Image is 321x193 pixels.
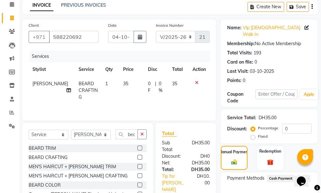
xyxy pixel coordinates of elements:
[157,160,186,166] div: Net:
[227,50,252,56] div: Total Visits:
[255,89,297,99] input: Enter Offer / Coupon Code
[227,126,247,132] div: Discount:
[108,23,117,28] label: Date
[168,62,189,77] th: Total
[75,62,101,77] th: Service
[157,140,186,153] div: Sub Total:
[61,2,106,8] a: PREVIOUS INVOICES
[265,158,276,166] img: _gift.svg
[243,77,245,84] div: 0
[79,81,98,100] span: BEARD CRAFTING
[294,168,315,187] iframe: chat widget
[186,140,214,153] div: DH35.00
[227,24,241,38] div: Name:
[267,175,294,182] span: Cash Payment
[157,166,186,173] div: Total:
[155,80,156,94] span: |
[227,40,311,47] div: No Active Membership
[29,23,39,28] label: Client
[29,154,67,161] div: BEARD CRAFTING
[300,90,318,99] button: Apply
[227,68,248,75] div: Last Visit:
[105,81,108,86] span: 1
[227,77,241,84] div: Points:
[186,153,214,160] div: DH0
[248,2,284,12] button: Create New
[186,166,214,173] div: DH35.00
[259,148,281,154] label: Redemption
[157,153,186,160] div: Discount:
[255,59,257,65] div: 0
[227,40,255,47] div: Membership:
[227,91,255,104] div: Coupon Code
[186,160,214,166] div: DH35.00
[259,114,276,121] div: DH35.00
[101,62,119,77] th: Qty
[159,80,164,94] span: 0 %
[29,182,61,189] div: BEARD COLOR
[258,125,278,131] label: Percentage
[115,129,138,139] input: Search or Scan
[172,81,177,86] span: 35
[227,175,264,182] span: Payment Methods
[32,81,68,86] span: [PERSON_NAME]
[148,80,153,94] span: 0 F
[287,2,309,12] button: Save
[119,62,144,77] th: Price
[162,130,177,137] span: Total
[243,24,304,38] a: Vip [DEMOGRAPHIC_DATA] Walk In
[123,81,128,86] span: 35
[219,149,249,155] label: Manual Payment
[157,173,191,193] a: Tip for [PERSON_NAME]
[29,51,214,62] div: Services
[254,50,261,56] div: 193
[258,134,268,139] label: Fixed
[29,31,50,43] button: +971
[29,62,75,77] th: Stylist
[49,31,99,43] input: Search by Name/Mobile/Email/Code
[189,62,210,77] th: Action
[227,114,256,121] div: Service Total:
[29,173,128,179] div: MEN'S HAIRCUT + [PERSON_NAME] CRAFTING
[229,159,239,165] img: _cash.svg
[156,23,184,28] label: Invoice Number
[227,59,253,65] div: Card on file:
[29,163,116,170] div: MEN'S HAIRCUT + [PERSON_NAME] TRIM
[144,62,168,77] th: Disc
[29,145,56,152] div: BEARD TRIM
[191,173,214,193] div: DH10.00
[250,68,274,75] div: 03-10-2025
